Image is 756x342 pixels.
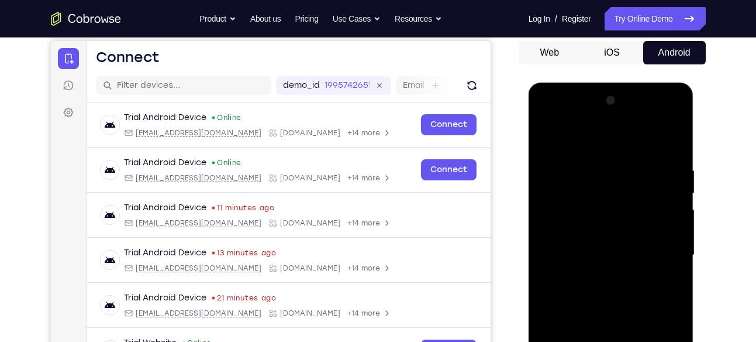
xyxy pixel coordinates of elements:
div: Email [73,313,210,322]
div: App [218,223,289,232]
span: Cobrowse.io [229,132,289,142]
a: Pricing [295,7,318,30]
div: Last seen [161,211,164,213]
span: Cobrowse.io [229,268,289,277]
span: android@example.com [85,177,210,187]
div: Email [73,132,210,142]
div: Email [73,268,210,277]
div: Open device details [36,287,440,332]
div: Email [73,87,210,97]
button: Web [519,41,581,64]
button: Use Cases [333,7,381,30]
span: web@example.com [85,313,210,322]
a: Go to the home page [51,12,121,26]
span: +11 more [296,313,327,322]
span: android@example.com [85,132,210,142]
button: Resources [395,7,442,30]
button: iOS [581,41,643,64]
time: Thu Aug 14 2025 11:06:47 GMT+0300 (Eastern European Summer Time) [166,252,226,262]
div: Open device details [36,242,440,287]
div: Last seen [161,256,164,258]
div: New devices found. [161,76,164,78]
span: android@example.com [85,268,210,277]
div: Online [130,297,161,307]
span: / [555,12,557,26]
span: Cobrowse.io [229,87,289,97]
div: Trial Android Device [73,116,156,128]
div: New devices found. [161,121,164,123]
div: App [218,268,289,277]
div: Trial Website [73,296,126,308]
div: Email [73,177,210,187]
div: Open device details [36,107,440,152]
a: Connect [370,118,426,139]
div: Open device details [36,197,440,242]
div: Last seen [161,166,164,168]
div: Trial Android Device [73,71,156,83]
a: Log In [529,7,550,30]
div: Open device details [36,152,440,197]
div: Trial Android Device [73,206,156,218]
time: Thu Aug 14 2025 11:17:14 GMT+0300 (Eastern European Summer Time) [166,162,224,172]
a: Connect [370,73,426,94]
div: App [218,313,289,322]
a: Connect [370,299,426,320]
div: Trial Android Device [73,251,156,263]
span: Cobrowse demo [229,313,289,322]
div: Online [160,117,191,126]
a: Register [562,7,591,30]
div: Email [73,223,210,232]
span: +14 more [296,132,329,142]
span: android@example.com [85,87,210,97]
span: Cobrowse.io [229,177,289,187]
span: +14 more [296,268,329,277]
time: Thu Aug 14 2025 11:14:33 GMT+0300 (Eastern European Summer Time) [166,207,226,217]
button: Android [643,41,706,64]
div: Trial Android Device [73,161,156,173]
div: New devices found. [132,301,134,303]
button: Product [199,7,236,30]
a: About us [250,7,281,30]
div: App [218,87,289,97]
span: android@example.com [85,223,210,232]
span: Cobrowse.io [229,223,289,232]
div: Online [160,72,191,81]
span: +14 more [296,87,329,97]
a: Try Online Demo [605,7,705,30]
span: +14 more [296,223,329,232]
span: +14 more [296,177,329,187]
div: App [218,177,289,187]
div: App [218,132,289,142]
